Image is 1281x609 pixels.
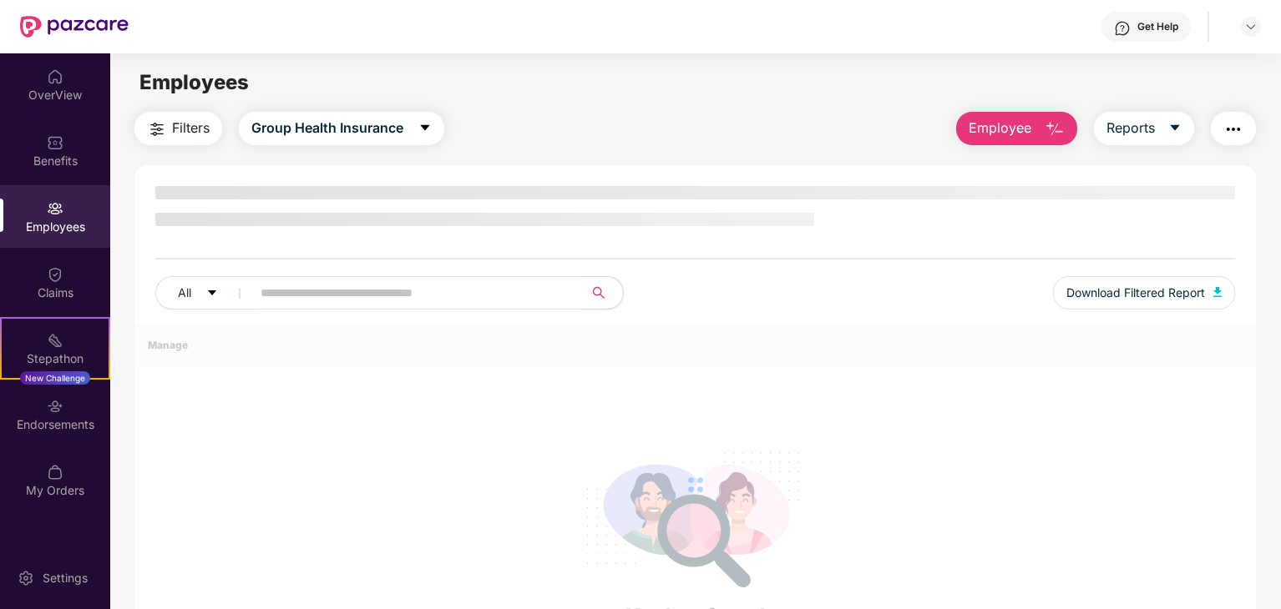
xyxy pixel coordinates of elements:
span: Download Filtered Report [1066,284,1205,302]
button: Reportscaret-down [1094,112,1194,145]
div: New Challenge [20,371,90,385]
img: svg+xml;base64,PHN2ZyBpZD0iSGVscC0zMngzMiIgeG1sbnM9Imh0dHA6Ly93d3cudzMub3JnLzIwMDAvc3ZnIiB3aWR0aD... [1114,20,1131,37]
img: svg+xml;base64,PHN2ZyB4bWxucz0iaHR0cDovL3d3dy53My5vcmcvMjAwMC9zdmciIHdpZHRoPSIyMSIgaGVpZ2h0PSIyMC... [47,332,63,349]
img: svg+xml;base64,PHN2ZyBpZD0iU2V0dGluZy0yMHgyMCIgeG1sbnM9Imh0dHA6Ly93d3cudzMub3JnLzIwMDAvc3ZnIiB3aW... [18,570,34,586]
button: Allcaret-down [155,276,257,310]
span: Reports [1106,118,1155,138]
img: svg+xml;base64,PHN2ZyBpZD0iSG9tZSIgeG1sbnM9Imh0dHA6Ly93d3cudzMub3JnLzIwMDAvc3ZnIiB3aWR0aD0iMjAiIG... [47,68,63,85]
img: svg+xml;base64,PHN2ZyBpZD0iRHJvcGRvd24tMzJ4MzIiIHhtbG5zPSJodHRwOi8vd3d3LnczLm9yZy8yMDAwL3N2ZyIgd2... [1244,20,1258,33]
img: svg+xml;base64,PHN2ZyB4bWxucz0iaHR0cDovL3d3dy53My5vcmcvMjAwMC9zdmciIHdpZHRoPSIyNCIgaGVpZ2h0PSIyNC... [147,119,167,139]
span: caret-down [418,121,432,136]
img: svg+xml;base64,PHN2ZyBpZD0iTXlfT3JkZXJzIiBkYXRhLW5hbWU9Ik15IE9yZGVycyIgeG1sbnM9Imh0dHA6Ly93d3cudz... [47,464,63,481]
button: Download Filtered Report [1053,276,1235,310]
img: svg+xml;base64,PHN2ZyBpZD0iRW5kb3JzZW1lbnRzIiB4bWxucz0iaHR0cDovL3d3dy53My5vcmcvMjAwMC9zdmciIHdpZH... [47,398,63,415]
span: All [178,284,191,302]
img: svg+xml;base64,PHN2ZyBpZD0iQ2xhaW0iIHhtbG5zPSJodHRwOi8vd3d3LnczLm9yZy8yMDAwL3N2ZyIgd2lkdGg9IjIwIi... [47,266,63,283]
img: svg+xml;base64,PHN2ZyB4bWxucz0iaHR0cDovL3d3dy53My5vcmcvMjAwMC9zdmciIHhtbG5zOnhsaW5rPSJodHRwOi8vd3... [1045,119,1065,139]
button: search [582,276,624,310]
button: Employee [956,112,1077,145]
span: caret-down [1168,121,1182,136]
span: search [582,286,615,299]
span: caret-down [206,287,218,300]
div: Get Help [1137,20,1178,33]
span: Employees [139,70,249,94]
img: svg+xml;base64,PHN2ZyBpZD0iQmVuZWZpdHMiIHhtbG5zPSJodHRwOi8vd3d3LnczLm9yZy8yMDAwL3N2ZyIgd2lkdGg9Ij... [47,134,63,151]
button: Group Health Insurancecaret-down [239,112,444,145]
img: svg+xml;base64,PHN2ZyB4bWxucz0iaHR0cDovL3d3dy53My5vcmcvMjAwMC9zdmciIHhtbG5zOnhsaW5rPSJodHRwOi8vd3... [1213,287,1222,297]
img: svg+xml;base64,PHN2ZyBpZD0iRW1wbG95ZWVzIiB4bWxucz0iaHR0cDovL3d3dy53My5vcmcvMjAwMC9zdmciIHdpZHRoPS... [47,200,63,217]
span: Employee [969,118,1031,138]
div: Stepathon [2,350,109,367]
div: Settings [38,570,93,586]
span: Group Health Insurance [251,118,403,138]
img: New Pazcare Logo [20,16,129,38]
img: svg+xml;base64,PHN2ZyB4bWxucz0iaHR0cDovL3d3dy53My5vcmcvMjAwMC9zdmciIHdpZHRoPSIyNCIgaGVpZ2h0PSIyNC... [1223,119,1243,139]
button: Filters [134,112,222,145]
span: Filters [172,118,210,138]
